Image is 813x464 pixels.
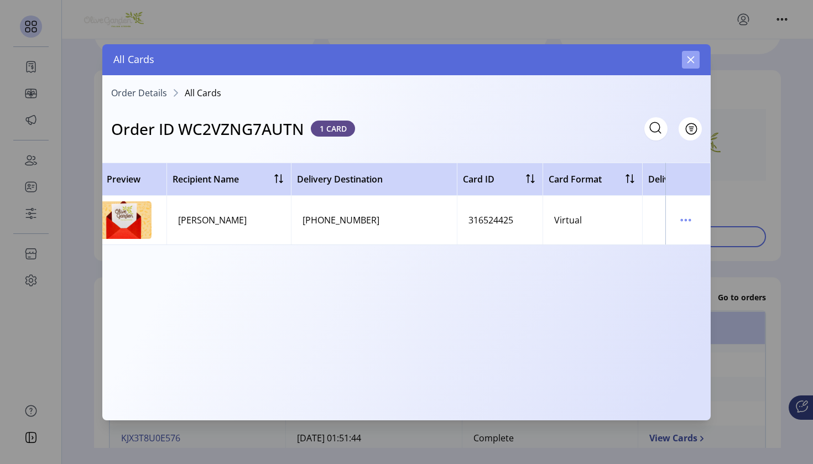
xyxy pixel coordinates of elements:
[677,211,695,229] button: menu
[311,121,355,137] span: 1 CARD
[468,213,513,227] div: 316524425
[303,213,379,227] div: [PHONE_NUMBER]
[96,201,152,239] img: preview
[463,173,494,186] span: Card ID
[185,88,221,97] span: All Cards
[111,88,167,97] a: Order Details
[554,213,582,227] div: Virtual
[549,173,602,186] span: Card Format
[178,213,247,227] div: [PERSON_NAME]
[113,52,154,67] span: All Cards
[648,173,712,186] span: Delivery Status
[173,173,239,186] span: Recipient Name
[86,173,161,186] span: Preview
[297,173,383,186] span: Delivery Destination
[111,117,304,140] h3: Order ID WC2VZNG7AUTN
